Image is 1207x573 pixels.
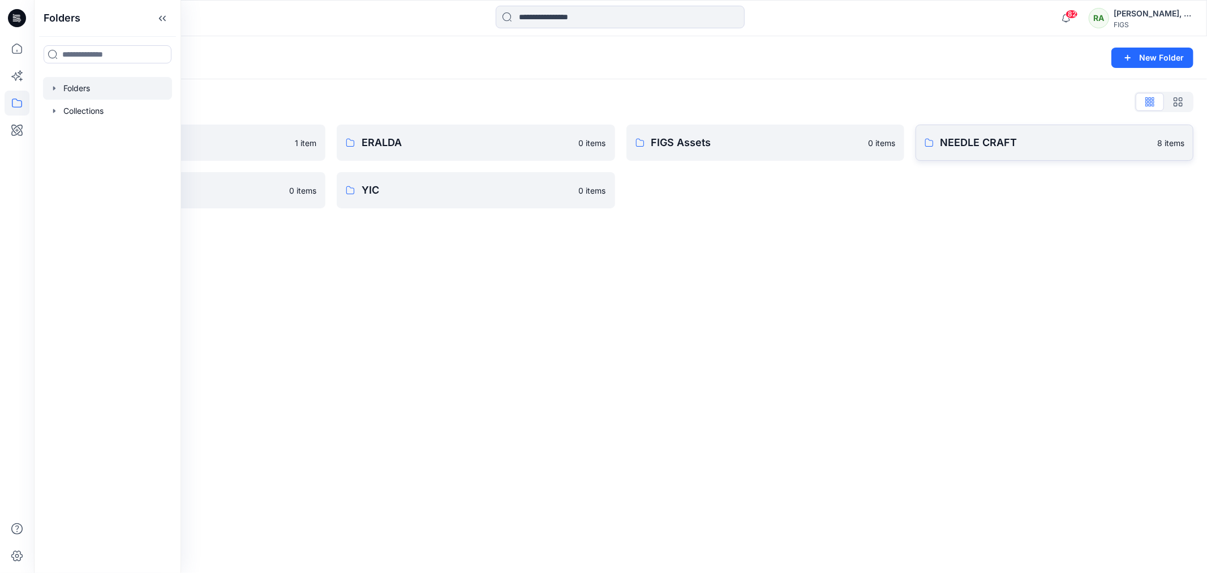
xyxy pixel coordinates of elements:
[579,137,606,149] p: 0 items
[337,125,615,161] a: ERALDA0 items
[362,135,572,151] p: ERALDA
[579,185,606,196] p: 0 items
[1066,10,1078,19] span: 82
[48,125,325,161] a: Browzwear Studio1 item
[940,135,1150,151] p: NEEDLE CRAFT
[48,172,325,208] a: [PERSON_NAME]0 items
[651,135,861,151] p: FIGS Assets
[362,182,572,198] p: YIC
[868,137,895,149] p: 0 items
[916,125,1193,161] a: NEEDLE CRAFT8 items
[1114,7,1193,20] div: [PERSON_NAME], [PERSON_NAME]
[295,137,316,149] p: 1 item
[289,185,316,196] p: 0 items
[1157,137,1184,149] p: 8 items
[1111,48,1193,68] button: New Folder
[1089,8,1109,28] div: RA
[337,172,615,208] a: YIC0 items
[626,125,904,161] a: FIGS Assets0 items
[1114,20,1193,29] div: FIGS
